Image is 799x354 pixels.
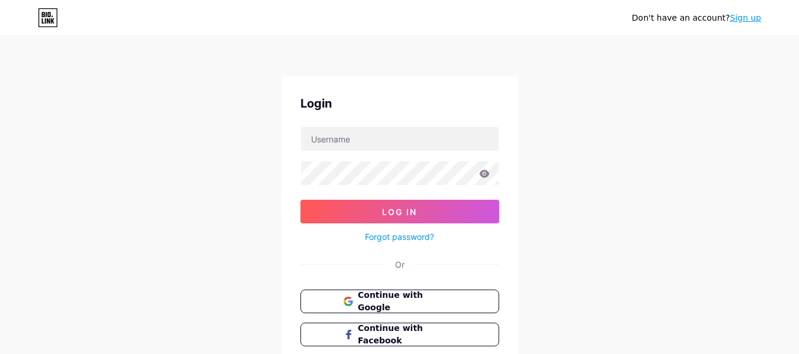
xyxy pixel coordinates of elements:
input: Username [301,127,499,151]
span: Log In [382,207,417,217]
button: Continue with Google [300,290,499,313]
div: Don't have an account? [632,12,761,24]
div: Or [395,258,405,271]
span: Continue with Facebook [358,322,455,347]
a: Forgot password? [365,230,434,243]
div: Login [300,95,499,112]
button: Log In [300,200,499,223]
span: Continue with Google [358,289,455,314]
a: Sign up [730,13,761,22]
button: Continue with Facebook [300,323,499,346]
